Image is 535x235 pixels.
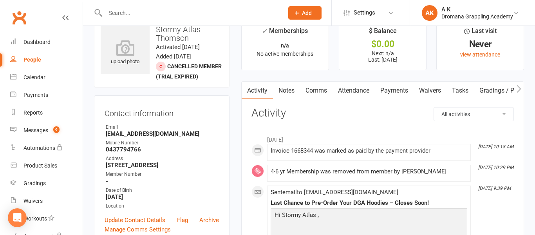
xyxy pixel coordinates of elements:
[106,202,219,210] div: Location
[333,82,375,100] a: Attendance
[288,6,322,20] button: Add
[10,139,83,157] a: Automations
[10,122,83,139] a: Messages 9
[106,155,219,162] div: Address
[105,106,219,118] h3: Contact information
[105,225,171,234] a: Manage Comms Settings
[262,26,308,40] div: Memberships
[414,82,446,100] a: Waivers
[262,27,267,35] i: ✓
[10,175,83,192] a: Gradings
[460,51,500,58] a: view attendance
[242,82,273,100] a: Activity
[281,42,289,49] strong: n/a
[23,215,47,222] div: Workouts
[10,104,83,122] a: Reports
[273,82,300,100] a: Notes
[106,193,219,200] strong: [DATE]
[10,192,83,210] a: Waivers
[156,44,200,51] time: Activated [DATE]
[441,13,513,20] div: Dromana Grappling Academy
[106,162,219,169] strong: [STREET_ADDRESS]
[105,215,165,225] a: Update Contact Details
[106,146,219,153] strong: 0437794766
[23,127,48,133] div: Messages
[8,208,27,227] div: Open Intercom Messenger
[271,168,467,175] div: 4-6 yr Membership was removed from member by [PERSON_NAME]
[156,63,222,80] span: Cancelled member (trial expired)
[106,178,219,185] strong: -
[478,144,513,149] i: [DATE] 10:18 AM
[23,92,48,98] div: Payments
[23,56,41,63] div: People
[23,198,43,204] div: Waivers
[444,40,517,48] div: Never
[101,25,223,42] h3: Stormy Atlas Thomson
[257,51,313,57] span: No active memberships
[106,130,219,137] strong: [EMAIL_ADDRESS][DOMAIN_NAME]
[271,148,467,154] div: Invoice 1668344 was marked as paid by the payment provider
[273,210,465,222] p: Hi Stormy Atlas ,
[354,4,375,22] span: Settings
[103,7,278,18] input: Search...
[23,39,51,45] div: Dashboard
[464,26,497,40] div: Last visit
[101,40,150,66] div: upload photo
[346,50,419,63] p: Next: n/a Last: [DATE]
[271,200,467,206] div: Last Chance to Pre-Order Your DGA Hoodies – Closes Soon!
[177,215,188,225] a: Flag
[369,26,397,40] div: $ Balance
[23,162,57,169] div: Product Sales
[23,74,45,80] div: Calendar
[271,189,398,196] span: Sent email to [EMAIL_ADDRESS][DOMAIN_NAME]
[53,126,60,133] span: 9
[106,139,219,147] div: Mobile Number
[446,82,474,100] a: Tasks
[478,165,513,170] i: [DATE] 10:29 PM
[10,86,83,104] a: Payments
[106,124,219,131] div: Email
[375,82,414,100] a: Payments
[10,157,83,175] a: Product Sales
[300,82,333,100] a: Comms
[10,51,83,69] a: People
[346,40,419,48] div: $0.00
[23,109,43,116] div: Reports
[9,8,29,27] a: Clubworx
[10,33,83,51] a: Dashboard
[10,69,83,86] a: Calendar
[422,5,437,21] div: AK
[23,145,55,151] div: Automations
[199,215,219,225] a: Archive
[441,6,513,13] div: A K
[156,53,192,60] time: Added [DATE]
[302,10,312,16] span: Add
[251,107,514,119] h3: Activity
[478,186,511,191] i: [DATE] 9:39 PM
[23,180,46,186] div: Gradings
[106,171,219,178] div: Member Number
[251,131,514,144] li: [DATE]
[10,210,83,228] a: Workouts
[106,187,219,194] div: Date of Birth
